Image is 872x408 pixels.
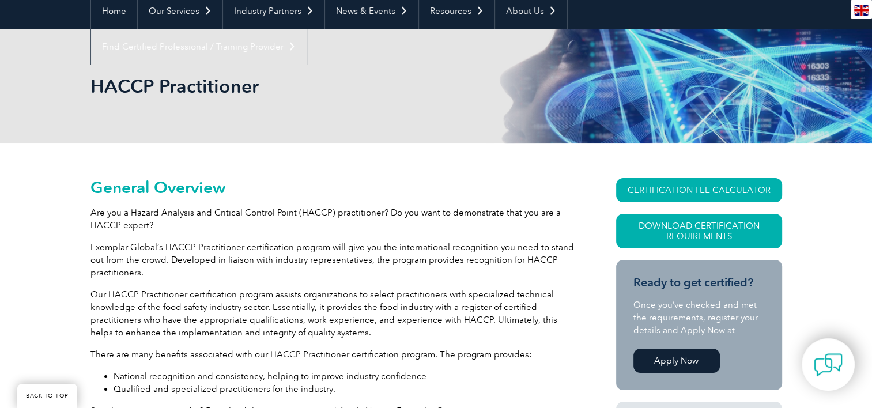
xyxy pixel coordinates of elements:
[90,75,533,97] h1: HACCP Practitioner
[91,29,307,65] a: Find Certified Professional / Training Provider
[616,178,782,202] a: CERTIFICATION FEE CALCULATOR
[90,178,575,197] h2: General Overview
[814,350,843,379] img: contact-chat.png
[90,288,575,339] p: Our HACCP Practitioner certification program assists organizations to select practitioners with s...
[854,5,869,16] img: en
[633,349,720,373] a: Apply Now
[114,370,575,383] li: National recognition and consistency, helping to improve industry confidence
[633,275,765,290] h3: Ready to get certified?
[90,348,575,361] p: There are many benefits associated with our HACCP Practitioner certification program. The program...
[114,383,575,395] li: Qualified and specialized practitioners for the industry.
[90,241,575,279] p: Exemplar Global’s HACCP Practitioner certification program will give you the international recogn...
[633,299,765,337] p: Once you’ve checked and met the requirements, register your details and Apply Now at
[17,384,77,408] a: BACK TO TOP
[616,214,782,248] a: Download Certification Requirements
[90,206,575,232] p: Are you a Hazard Analysis and Critical Control Point (HACCP) practitioner? Do you want to demonst...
